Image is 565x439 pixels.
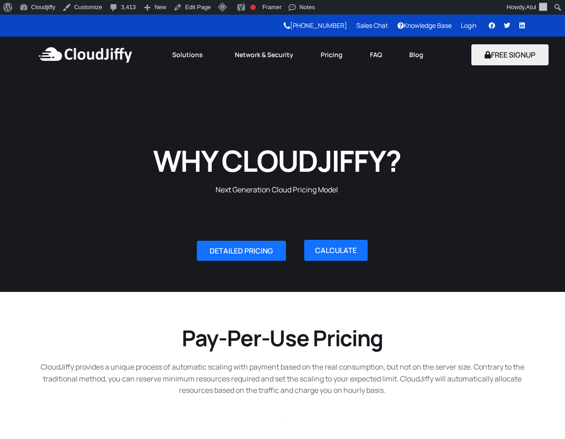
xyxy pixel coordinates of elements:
[356,45,396,65] a: FAQ
[33,361,532,397] p: CloudJiffy provides a unique process of automatic scaling with payment based on the real consumpt...
[461,21,476,30] a: Login
[471,44,549,65] button: FREE SIGNUP
[140,184,414,196] p: Next Generation Cloud Pricing Model
[397,21,452,30] a: Knowledge Base
[33,324,532,352] h2: Pay-Per-Use Pricing
[307,45,356,65] a: Pricing
[221,45,307,65] a: Network & Security
[396,45,437,65] a: Blog
[356,21,388,30] a: Sales Chat
[250,5,256,10] div: Focus keyphrase not set
[158,45,221,65] a: Solutions
[526,4,536,11] span: Atul
[210,247,273,254] span: DETAILED PRICING
[140,142,414,180] h1: WHY CLOUDJIFFY?
[284,21,347,30] a: [PHONE_NUMBER]
[304,240,368,261] a: CALCULATE
[197,241,286,261] a: DETAILED PRICING
[471,50,549,60] a: FREE SIGNUP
